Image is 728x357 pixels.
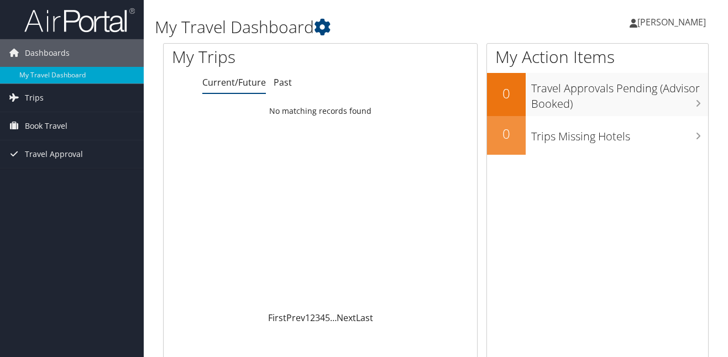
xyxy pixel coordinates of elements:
[164,101,477,121] td: No matching records found
[268,312,286,324] a: First
[24,7,135,33] img: airportal-logo.png
[637,16,706,28] span: [PERSON_NAME]
[337,312,356,324] a: Next
[310,312,315,324] a: 2
[155,15,530,39] h1: My Travel Dashboard
[531,123,709,144] h3: Trips Missing Hotels
[25,140,83,168] span: Travel Approval
[286,312,305,324] a: Prev
[531,75,709,112] h3: Travel Approvals Pending (Advisor Booked)
[25,39,70,67] span: Dashboards
[325,312,330,324] a: 5
[487,116,709,155] a: 0Trips Missing Hotels
[305,312,310,324] a: 1
[487,124,526,143] h2: 0
[172,45,338,69] h1: My Trips
[25,112,67,140] span: Book Travel
[630,6,717,39] a: [PERSON_NAME]
[315,312,320,324] a: 3
[202,76,266,88] a: Current/Future
[25,84,44,112] span: Trips
[487,45,709,69] h1: My Action Items
[356,312,373,324] a: Last
[320,312,325,324] a: 4
[274,76,292,88] a: Past
[330,312,337,324] span: …
[487,84,526,103] h2: 0
[487,73,709,116] a: 0Travel Approvals Pending (Advisor Booked)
